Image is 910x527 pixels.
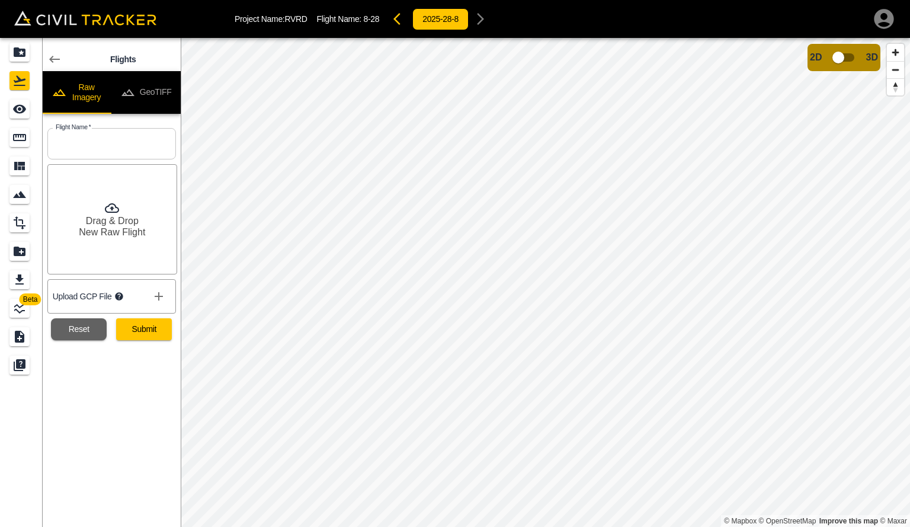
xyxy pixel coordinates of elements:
[810,52,822,63] span: 2D
[412,8,469,30] button: 2025-28-8
[887,61,904,78] button: Zoom out
[364,14,380,24] span: 8-28
[866,52,878,63] span: 3D
[317,14,380,24] p: Flight Name:
[819,517,878,525] a: Map feedback
[759,517,816,525] a: OpenStreetMap
[880,517,907,525] a: Maxar
[14,11,156,25] img: Civil Tracker
[181,38,910,527] canvas: Map
[724,517,757,525] a: Mapbox
[887,44,904,61] button: Zoom in
[887,78,904,95] button: Reset bearing to north
[235,14,307,24] p: Project Name: RVRD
